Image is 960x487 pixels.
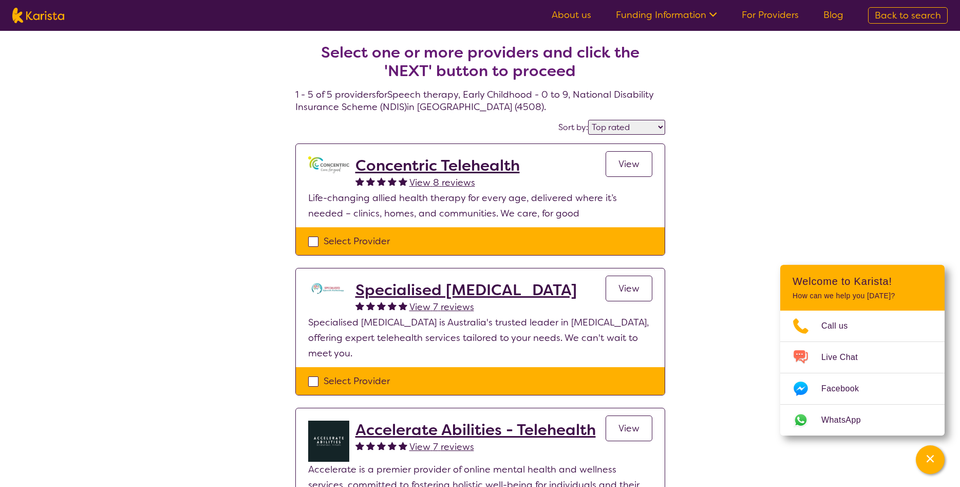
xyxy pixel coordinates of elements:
[821,318,860,334] span: Call us
[399,177,407,186] img: fullstar
[618,422,639,435] span: View
[399,441,407,450] img: fullstar
[366,441,375,450] img: fullstar
[355,281,577,299] a: Specialised [MEDICAL_DATA]
[295,19,665,113] h4: 1 - 5 of 5 providers for Speech therapy , Early Childhood - 0 to 9 , National Disability Insuranc...
[399,301,407,310] img: fullstar
[821,350,870,365] span: Live Chat
[409,299,474,315] a: View 7 reviews
[388,441,397,450] img: fullstar
[606,416,652,441] a: View
[409,441,474,453] span: View 7 reviews
[366,301,375,310] img: fullstar
[875,9,941,22] span: Back to search
[780,311,945,436] ul: Choose channel
[308,315,652,361] p: Specialised [MEDICAL_DATA] is Australia's trusted leader in [MEDICAL_DATA], offering expert teleh...
[780,265,945,436] div: Channel Menu
[308,421,349,462] img: byb1jkvtmcu0ftjdkjvo.png
[308,43,653,80] h2: Select one or more providers and click the 'NEXT' button to proceed
[618,158,639,170] span: View
[388,301,397,310] img: fullstar
[377,301,386,310] img: fullstar
[868,7,948,24] a: Back to search
[606,151,652,177] a: View
[616,9,717,21] a: Funding Information
[606,276,652,301] a: View
[793,275,932,287] h2: Welcome to Karista!
[780,405,945,436] a: Web link opens in a new tab.
[409,301,474,313] span: View 7 reviews
[409,175,475,190] a: View 8 reviews
[821,381,871,396] span: Facebook
[355,421,596,439] a: Accelerate Abilities - Telehealth
[308,281,349,296] img: tc7lufxpovpqcirzzyzq.png
[821,412,873,428] span: WhatsApp
[742,9,799,21] a: For Providers
[552,9,591,21] a: About us
[366,177,375,186] img: fullstar
[823,9,843,21] a: Blog
[12,8,64,23] img: Karista logo
[355,177,364,186] img: fullstar
[409,176,475,189] span: View 8 reviews
[793,292,932,300] p: How can we help you [DATE]?
[308,190,652,221] p: Life-changing allied health therapy for every age, delivered where it’s needed – clinics, homes, ...
[308,156,349,173] img: gbybpnyn6u9ix5kguem6.png
[355,156,520,175] a: Concentric Telehealth
[618,282,639,295] span: View
[409,439,474,455] a: View 7 reviews
[377,177,386,186] img: fullstar
[916,445,945,474] button: Channel Menu
[355,301,364,310] img: fullstar
[558,122,588,133] label: Sort by:
[377,441,386,450] img: fullstar
[355,441,364,450] img: fullstar
[388,177,397,186] img: fullstar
